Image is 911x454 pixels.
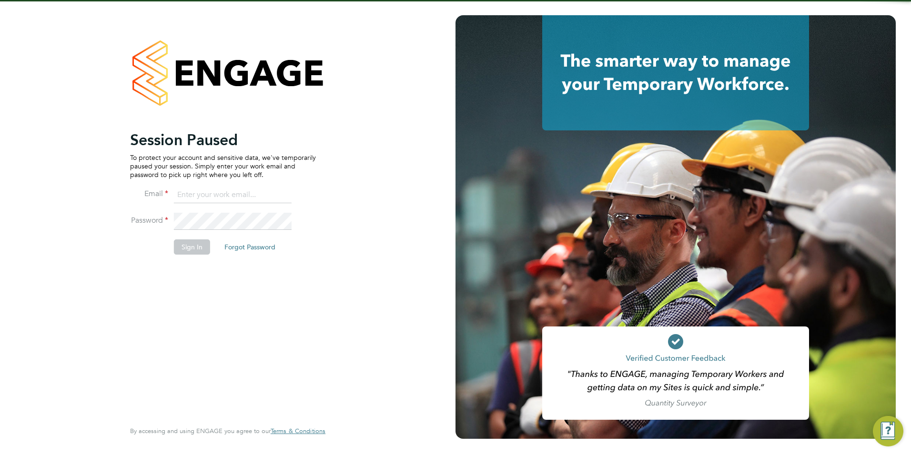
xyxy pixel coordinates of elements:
button: Forgot Password [217,239,283,255]
span: Terms & Conditions [271,427,325,435]
span: By accessing and using ENGAGE you agree to our [130,427,325,435]
a: Terms & Conditions [271,427,325,435]
input: Enter your work email... [174,187,292,204]
button: Engage Resource Center [873,416,903,446]
h2: Session Paused [130,130,316,149]
p: To protect your account and sensitive data, we've temporarily paused your session. Simply enter y... [130,153,316,179]
label: Email [130,189,168,199]
label: Password [130,216,168,226]
button: Sign In [174,239,210,255]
